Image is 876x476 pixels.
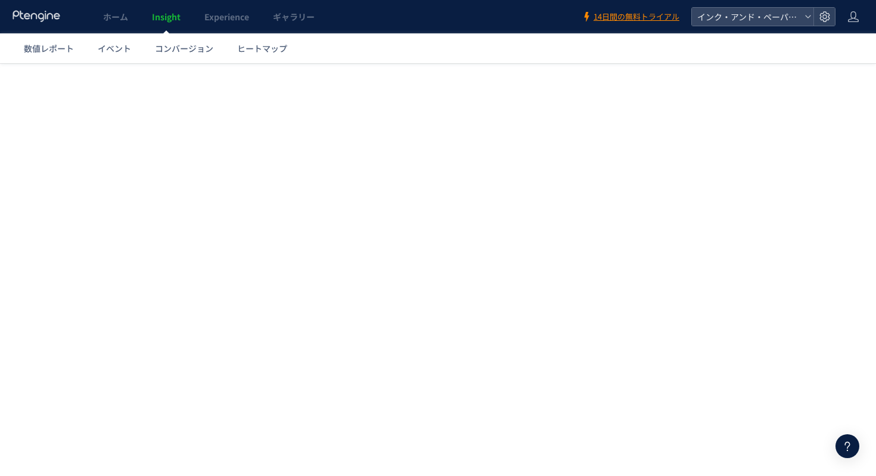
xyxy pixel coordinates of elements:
span: Insight [152,11,181,23]
span: イベント [98,42,131,54]
span: ヒートマップ [237,42,287,54]
a: 14日間の無料トライアル [582,11,679,23]
span: インク・アンド・ペーパーテスト [694,8,800,26]
span: ギャラリー [273,11,315,23]
span: コンバージョン [155,42,213,54]
span: 14日間の無料トライアル [594,11,679,23]
span: Experience [204,11,249,23]
span: ホーム [103,11,128,23]
span: 数値レポート [24,42,74,54]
